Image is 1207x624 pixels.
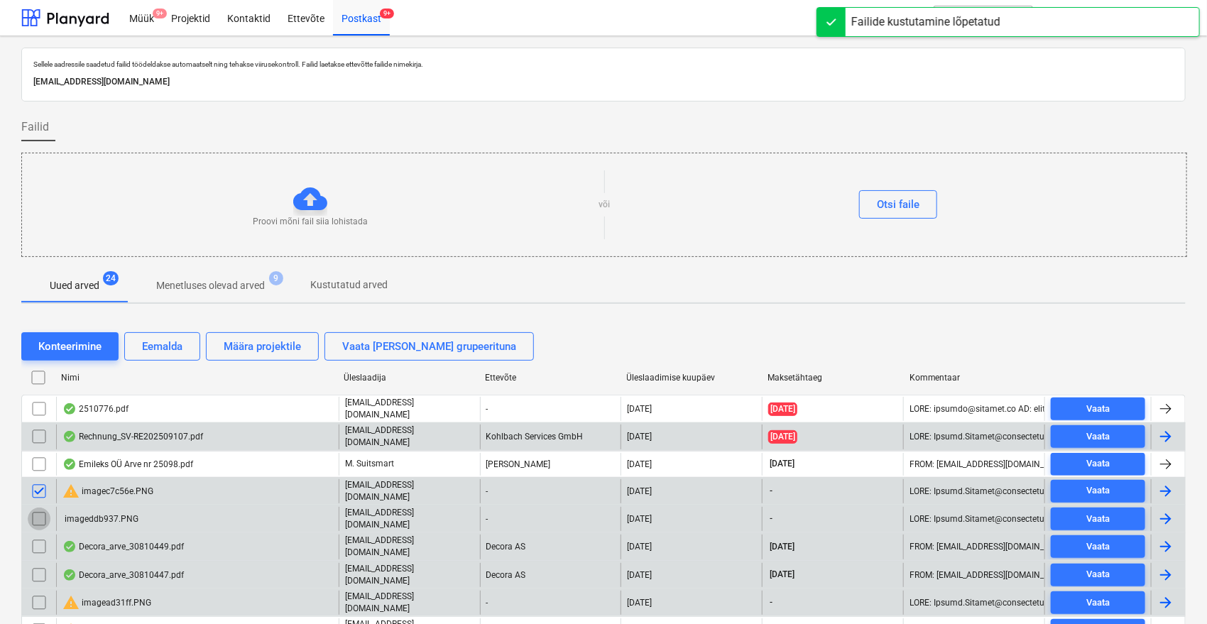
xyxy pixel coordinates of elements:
[253,216,368,228] p: Proovi mõni fail siia lohistada
[345,397,474,421] p: [EMAIL_ADDRESS][DOMAIN_NAME]
[480,563,621,587] div: Decora AS
[768,403,797,416] span: [DATE]
[50,278,99,293] p: Uued arved
[345,535,474,559] p: [EMAIL_ADDRESS][DOMAIN_NAME]
[1086,483,1110,499] div: Vaata
[627,404,652,414] div: [DATE]
[345,458,394,470] p: M. Suitsmart
[33,75,1174,89] p: [EMAIL_ADDRESS][DOMAIN_NAME]
[1051,480,1145,503] button: Vaata
[206,332,319,361] button: Määra projektile
[627,459,652,469] div: [DATE]
[21,332,119,361] button: Konteerimine
[1086,429,1110,445] div: Vaata
[342,337,516,356] div: Vaata [PERSON_NAME] grupeerituna
[269,271,283,285] span: 9
[1051,591,1145,614] button: Vaata
[62,514,138,524] div: imageddb937.PNG
[627,542,652,552] div: [DATE]
[345,591,474,615] p: [EMAIL_ADDRESS][DOMAIN_NAME]
[627,432,652,442] div: [DATE]
[1051,425,1145,448] button: Vaata
[62,483,80,500] span: warning
[768,430,797,444] span: [DATE]
[324,332,534,361] button: Vaata [PERSON_NAME] grupeerituna
[1086,511,1110,527] div: Vaata
[1086,595,1110,611] div: Vaata
[1051,453,1145,476] button: Vaata
[33,60,1174,69] p: Sellele aadressile saadetud failid töödeldakse automaatselt ning tehakse viirusekontroll. Failid ...
[156,278,265,293] p: Menetluses olevad arved
[21,119,49,136] span: Failid
[345,479,474,503] p: [EMAIL_ADDRESS][DOMAIN_NAME]
[62,483,153,500] div: imagec7c56e.PNG
[480,479,621,503] div: -
[344,373,474,383] div: Üleslaadija
[768,596,774,608] span: -
[224,337,301,356] div: Määra projektile
[62,403,77,415] div: Andmed failist loetud
[877,195,919,214] div: Otsi faile
[627,514,652,524] div: [DATE]
[62,594,151,611] div: imagead31ff.PNG
[310,278,388,292] p: Kustutatud arved
[480,425,621,449] div: Kohlbach Services GmbH
[62,541,184,552] div: Decora_arve_30810449.pdf
[1051,508,1145,530] button: Vaata
[485,373,615,383] div: Ettevõte
[599,199,610,211] p: või
[62,403,129,415] div: 2510776.pdf
[38,337,102,356] div: Konteerimine
[1051,535,1145,558] button: Vaata
[480,507,621,531] div: -
[627,570,652,580] div: [DATE]
[768,541,796,553] span: [DATE]
[380,9,394,18] span: 9+
[627,486,652,496] div: [DATE]
[345,507,474,531] p: [EMAIL_ADDRESS][DOMAIN_NAME]
[345,563,474,587] p: [EMAIL_ADDRESS][DOMAIN_NAME]
[768,458,796,470] span: [DATE]
[61,373,332,383] div: Nimi
[768,485,774,497] span: -
[62,569,184,581] div: Decora_arve_30810447.pdf
[480,453,621,476] div: [PERSON_NAME]
[1086,401,1110,417] div: Vaata
[142,337,182,356] div: Eemalda
[768,373,898,383] div: Maksetähtaeg
[62,459,193,470] div: Emileks OÜ Arve nr 25098.pdf
[851,13,1000,31] div: Failide kustutamine lõpetatud
[62,541,77,552] div: Andmed failist loetud
[62,594,80,611] span: warning
[480,535,621,559] div: Decora AS
[480,591,621,615] div: -
[627,598,652,608] div: [DATE]
[153,9,167,18] span: 9+
[124,332,200,361] button: Eemalda
[768,513,774,525] span: -
[1051,398,1145,420] button: Vaata
[1086,539,1110,555] div: Vaata
[859,190,937,219] button: Otsi faile
[768,569,796,581] span: [DATE]
[480,397,621,421] div: -
[62,431,77,442] div: Andmed failist loetud
[62,459,77,470] div: Andmed failist loetud
[1051,564,1145,586] button: Vaata
[62,569,77,581] div: Andmed failist loetud
[910,373,1039,383] div: Kommentaar
[345,425,474,449] p: [EMAIL_ADDRESS][DOMAIN_NAME]
[627,373,757,383] div: Üleslaadimise kuupäev
[1086,456,1110,472] div: Vaata
[62,431,203,442] div: Rechnung_SV-RE202509107.pdf
[1086,566,1110,583] div: Vaata
[103,271,119,285] span: 24
[21,153,1187,257] div: Proovi mõni fail siia lohistadavõiOtsi faile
